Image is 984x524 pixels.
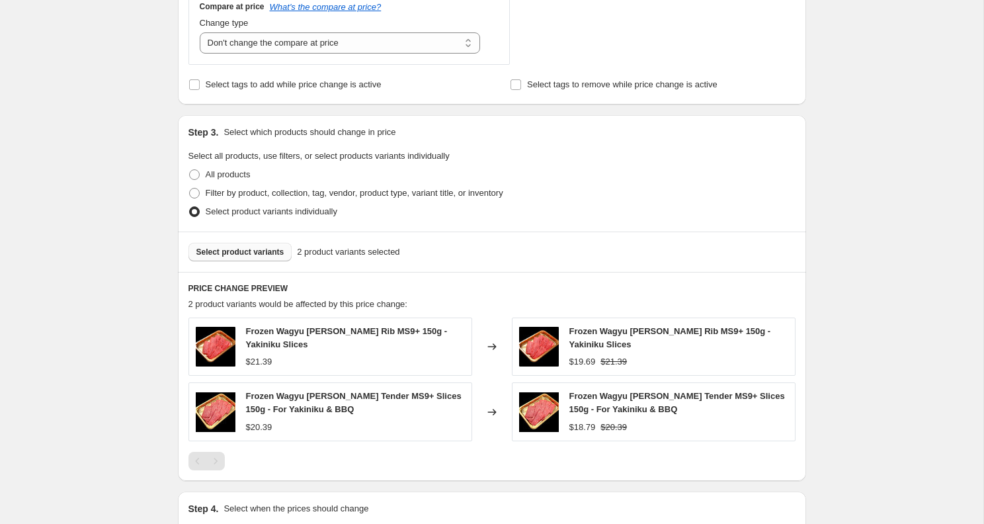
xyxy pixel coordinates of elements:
[188,126,219,139] h2: Step 3.
[188,151,450,161] span: Select all products, use filters, or select products variants individually
[569,326,771,349] span: Frozen Wagyu [PERSON_NAME] Rib MS9+ 150g - Yakiniku Slices
[206,206,337,216] span: Select product variants individually
[224,126,395,139] p: Select which products should change in price
[196,247,284,257] span: Select product variants
[297,245,399,259] span: 2 product variants selected
[206,79,382,89] span: Select tags to add while price change is active
[200,18,249,28] span: Change type
[569,391,785,414] span: Frozen Wagyu [PERSON_NAME] Tender MS9+ Slices 150g - For Yakiniku & BBQ
[569,421,596,434] div: $18.79
[188,243,292,261] button: Select product variants
[206,169,251,179] span: All products
[188,299,407,309] span: 2 product variants would be affected by this price change:
[246,355,272,369] div: $21.39
[188,283,796,294] h6: PRICE CHANGE PREVIEW
[246,421,272,434] div: $20.39
[270,2,382,12] button: What's the compare at price?
[206,188,503,198] span: Filter by product, collection, tag, vendor, product type, variant title, or inventory
[519,392,559,432] img: 6b63da3f61163689c1ff3d06ecc9b50e6HRcj9eVowKE11XoZyto6DitKltDDmV9_80x.jpg
[224,502,368,515] p: Select when the prices should change
[200,1,265,12] h3: Compare at price
[569,355,596,369] div: $19.69
[246,391,462,414] span: Frozen Wagyu [PERSON_NAME] Tender MS9+ Slices 150g - For Yakiniku & BBQ
[196,327,235,367] img: iShot_2025-10-10_18.16.15_80x.jpg
[188,502,219,515] h2: Step 4.
[600,355,627,369] strike: $21.39
[600,421,627,434] strike: $20.39
[196,392,235,432] img: 6b63da3f61163689c1ff3d06ecc9b50e6HRcj9eVowKE11XoZyto6DitKltDDmV9_80x.jpg
[246,326,448,349] span: Frozen Wagyu [PERSON_NAME] Rib MS9+ 150g - Yakiniku Slices
[188,452,225,470] nav: Pagination
[527,79,717,89] span: Select tags to remove while price change is active
[519,327,559,367] img: iShot_2025-10-10_18.16.15_80x.jpg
